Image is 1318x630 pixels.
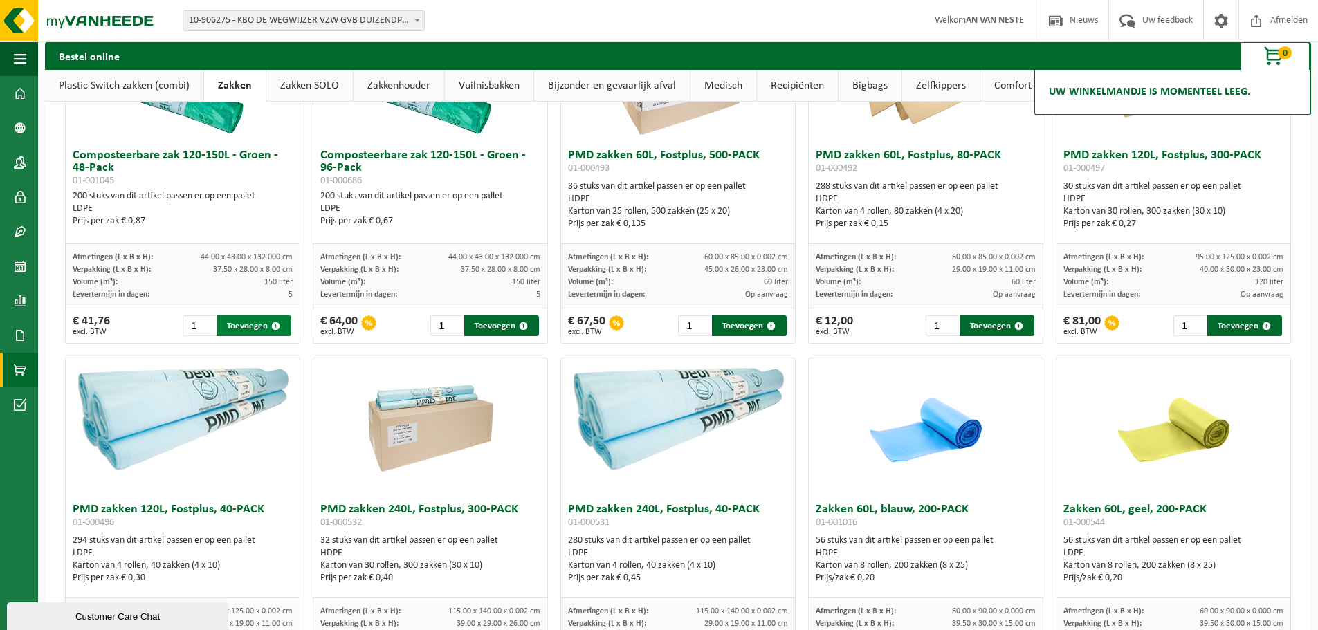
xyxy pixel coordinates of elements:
span: 01-000493 [568,163,610,174]
a: Zakken [204,70,266,102]
button: Toevoegen [960,315,1034,336]
div: 32 stuks van dit artikel passen er op een pallet [320,535,540,584]
div: Prijs per zak € 0,45 [568,572,788,584]
div: € 67,50 [568,315,605,336]
a: Comfort artikelen [980,70,1088,102]
button: Toevoegen [712,315,787,336]
h3: Composteerbare zak 120-150L - Groen - 48-Pack [73,149,293,187]
span: Op aanvraag [993,290,1036,299]
span: 37.50 x 28.00 x 8.00 cm [213,266,293,274]
span: 01-001016 [816,517,857,528]
span: excl. BTW [816,328,853,336]
div: LDPE [73,203,293,215]
h2: Bestel online [45,42,134,69]
span: 0 [1278,46,1292,59]
div: 36 stuks van dit artikel passen er op een pallet [568,180,788,230]
span: Afmetingen (L x B x H): [816,607,896,615]
div: LDPE [1063,547,1283,559]
div: LDPE [73,547,293,559]
span: 45.00 x 26.00 x 23.00 cm [704,266,788,274]
a: Recipiënten [757,70,838,102]
span: 01-000496 [73,517,114,528]
span: 120 liter [1255,278,1283,286]
span: Verpakking (L x B x H): [1063,266,1142,274]
span: Verpakking (L x B x H): [1063,620,1142,628]
span: Verpakking (L x B x H): [816,620,894,628]
button: Toevoegen [464,315,539,336]
div: Karton van 4 rollen, 80 zakken (4 x 20) [816,205,1036,218]
span: 01-000686 [320,176,362,186]
div: Karton van 30 rollen, 300 zakken (30 x 10) [1063,205,1283,218]
span: Levertermijn in dagen: [320,290,397,299]
span: excl. BTW [568,328,605,336]
iframe: chat widget [7,600,231,630]
div: Prijs/zak € 0,20 [816,572,1036,584]
input: 1 [1173,315,1206,336]
div: Prijs per zak € 0,30 [73,572,293,584]
div: 30 stuks van dit artikel passen er op een pallet [1063,180,1283,230]
div: HDPE [816,547,1036,559]
span: Afmetingen (L x B x H): [568,607,648,615]
input: 1 [678,315,711,336]
input: 1 [926,315,958,336]
img: 01-000532 [361,358,500,497]
span: 39.50 x 30.00 x 15.00 cm [1200,620,1283,628]
button: 0 [1241,42,1310,70]
span: Volume (m³): [320,278,365,286]
div: Prijs per zak € 0,27 [1063,218,1283,230]
a: Plastic Switch zakken (combi) [45,70,203,102]
span: 60.00 x 90.00 x 0.000 cm [952,607,1036,615]
span: 95.00 x 125.00 x 0.002 cm [1196,253,1283,261]
span: 60.00 x 85.00 x 0.002 cm [704,253,788,261]
span: 37.50 x 28.00 x 8.00 cm [461,266,540,274]
div: Prijs per zak € 0,87 [73,215,293,228]
span: Op aanvraag [745,290,788,299]
div: 200 stuks van dit artikel passen er op een pallet [320,190,540,228]
span: Levertermijn in dagen: [816,290,893,299]
span: excl. BTW [1063,328,1101,336]
span: 150 liter [512,278,540,286]
img: 01-001016 [857,358,995,497]
span: 01-000544 [1063,517,1105,528]
div: Prijs per zak € 0,135 [568,218,788,230]
div: HDPE [816,193,1036,205]
span: 01-000531 [568,517,610,528]
span: 39.50 x 30.00 x 15.00 cm [952,620,1036,628]
div: Karton van 30 rollen, 300 zakken (30 x 10) [320,559,540,572]
input: 1 [430,315,463,336]
h2: Uw winkelmandje is momenteel leeg. [1042,77,1257,107]
h3: Zakken 60L, blauw, 200-PACK [816,503,1036,531]
h3: PMD zakken 60L, Fostplus, 80-PACK [816,149,1036,177]
div: € 64,00 [320,315,358,336]
div: Prijs per zak € 0,40 [320,572,540,584]
span: Verpakking (L x B x H): [320,620,399,628]
span: 01-001045 [73,176,114,186]
div: 280 stuks van dit artikel passen er op een pallet [568,535,788,584]
span: 39.00 x 29.00 x 26.00 cm [457,620,540,628]
div: Karton van 4 rollen, 40 zakken (4 x 10) [73,559,293,572]
span: Afmetingen (L x B x H): [320,607,401,615]
h3: PMD zakken 60L, Fostplus, 500-PACK [568,149,788,177]
span: 44.00 x 43.00 x 132.000 cm [448,253,540,261]
input: 1 [183,315,215,336]
div: € 81,00 [1063,315,1101,336]
span: excl. BTW [73,328,110,336]
span: Afmetingen (L x B x H): [816,253,896,261]
span: Volume (m³): [73,278,118,286]
span: Afmetingen (L x B x H): [568,253,648,261]
h3: PMD zakken 240L, Fostplus, 40-PACK [568,503,788,531]
span: Verpakking (L x B x H): [568,266,646,274]
span: 44.00 x 43.00 x 132.000 cm [201,253,293,261]
h3: Composteerbare zak 120-150L - Groen - 96-Pack [320,149,540,187]
span: 01-000532 [320,517,362,528]
span: 5 [536,290,540,299]
span: 60 liter [1012,278,1036,286]
a: Zelfkippers [902,70,980,102]
span: 60 liter [764,278,788,286]
div: € 12,00 [816,315,853,336]
div: 56 stuks van dit artikel passen er op een pallet [816,535,1036,584]
span: 01-000497 [1063,163,1105,174]
span: Levertermijn in dagen: [568,290,645,299]
span: Volume (m³): [568,278,613,286]
span: Op aanvraag [1241,290,1283,299]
